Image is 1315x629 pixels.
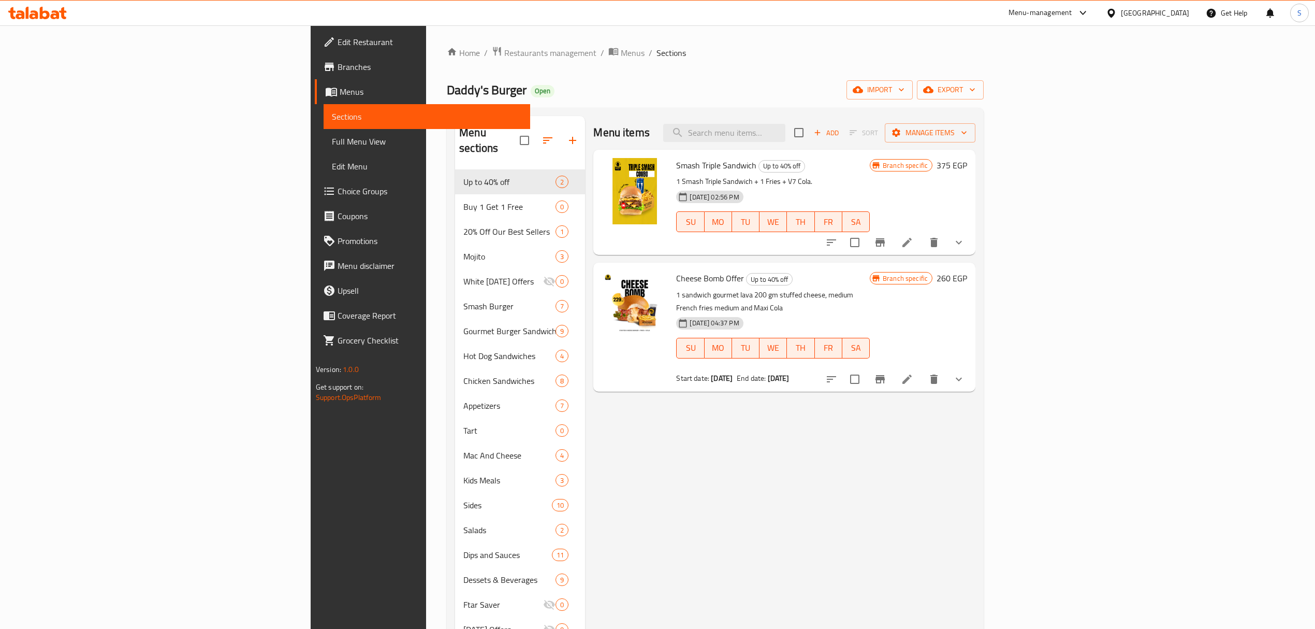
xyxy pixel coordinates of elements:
span: WE [764,215,783,230]
span: 7 [556,302,568,311]
div: Chicken Sandwiches8 [455,368,585,393]
span: Gourmet Burger Sandwiches [463,325,556,337]
a: Edit Restaurant [315,30,530,54]
div: Dessets & Beverages9 [455,567,585,592]
div: items [556,598,568,611]
a: Support.OpsPlatform [316,391,382,404]
span: Add item [810,125,843,141]
p: 1 sandwich gourmet lava 200 gm stuffed cheese, medium French fries medium and Maxi Cola [676,289,870,314]
span: Start date: [676,371,709,385]
span: Menus [340,85,522,98]
div: Salads [463,524,556,536]
button: FR [815,338,842,359]
img: Cheese Bomb Offer [602,271,668,337]
div: Mac And Cheese [463,449,556,462]
a: Branches [315,54,530,79]
span: Choice Groups [338,185,522,197]
span: White [DATE] Offers [463,275,543,288]
span: 10 [552,501,568,510]
span: 4 [556,351,568,361]
h6: 260 EGP [937,271,967,285]
div: items [556,225,568,238]
span: Up to 40% off [747,274,792,285]
button: SU [676,338,704,359]
span: Coupons [338,210,522,222]
button: TH [787,211,814,232]
span: FR [819,215,838,230]
a: Edit menu item [901,236,913,249]
li: / [601,47,604,59]
button: sort-choices [819,230,844,255]
div: items [556,325,568,337]
div: 20% Off Our Best Sellers1 [455,219,585,244]
span: Dips and Sauces [463,549,552,561]
span: TH [791,215,810,230]
span: MO [709,215,728,230]
svg: Show Choices [953,236,965,249]
div: items [556,449,568,462]
span: Version: [316,363,341,376]
a: Coupons [315,204,530,228]
div: items [556,574,568,586]
a: Restaurants management [492,46,596,60]
div: Buy 1 Get 1 Free0 [455,194,585,219]
button: Manage items [885,123,975,142]
div: White [DATE] Offers0 [455,269,585,294]
span: 9 [556,326,568,336]
div: Dips and Sauces11 [455,542,585,567]
button: Branch-specific-item [868,230,893,255]
span: Mojito [463,250,556,263]
span: Upsell [338,284,522,297]
a: Promotions [315,228,530,253]
a: Coverage Report [315,303,530,328]
span: Edit Menu [332,160,522,173]
button: MO [705,211,732,232]
span: Sides [463,499,552,511]
span: End date: [737,371,766,385]
span: Full Menu View [332,135,522,148]
span: Chicken Sandwiches [463,375,556,387]
a: Sections [324,104,530,129]
div: Smash Burger [463,300,556,312]
button: MO [705,338,732,359]
nav: breadcrumb [447,46,984,60]
button: TH [787,338,814,359]
div: Up to 40% off [758,160,805,173]
span: Open [531,87,554,95]
span: 3 [556,252,568,262]
span: Grocery Checklist [338,334,522,347]
div: Gourmet Burger Sandwiches9 [455,319,585,344]
span: Hot Dog Sandwiches [463,350,556,362]
span: 0 [556,277,568,287]
div: items [556,350,568,362]
span: Smash Triple Sandwich [676,158,756,173]
div: items [556,300,568,312]
button: WE [759,338,787,359]
img: Smash Triple Sandwich [602,158,668,224]
span: Buy 1 Get 1 Free [463,201,556,213]
span: Select to update [844,232,866,253]
div: items [552,549,568,561]
a: Grocery Checklist [315,328,530,353]
div: Up to 40% off [463,176,556,188]
button: show more [946,367,971,392]
a: Full Menu View [324,129,530,154]
a: Upsell [315,278,530,303]
button: delete [922,230,946,255]
svg: Inactive section [543,275,556,288]
button: Branch-specific-item [868,367,893,392]
li: / [649,47,652,59]
div: Mojito3 [455,244,585,269]
span: SU [681,215,700,230]
div: Kids Meals3 [455,468,585,493]
div: Appetizers7 [455,393,585,418]
div: Mac And Cheese4 [455,443,585,468]
a: Choice Groups [315,179,530,204]
span: 0 [556,426,568,436]
span: Kids Meals [463,474,556,487]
